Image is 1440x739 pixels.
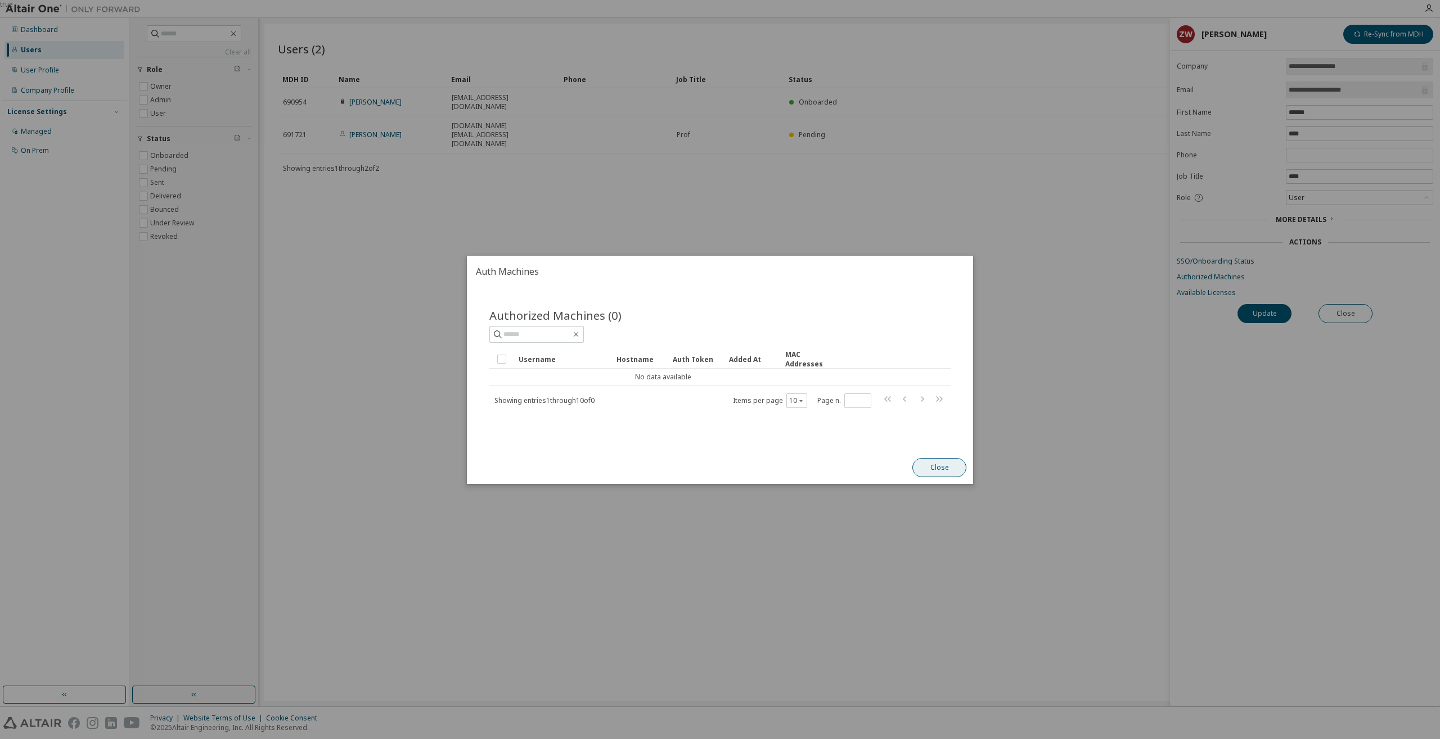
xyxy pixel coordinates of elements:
span: Page n. [817,393,871,407]
h2: Auth Machines [467,256,973,287]
span: Showing entries 1 through 10 of 0 [494,395,595,405]
div: Auth Token [673,350,720,368]
td: No data available [489,369,837,386]
button: Close [912,458,966,477]
span: Items per page [733,393,807,407]
div: Added At [729,350,776,368]
div: Username [519,350,607,368]
span: Authorized Machines (0) [489,307,622,323]
button: 10 [789,396,804,405]
div: MAC Addresses [785,350,832,369]
div: Hostname [616,350,664,368]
